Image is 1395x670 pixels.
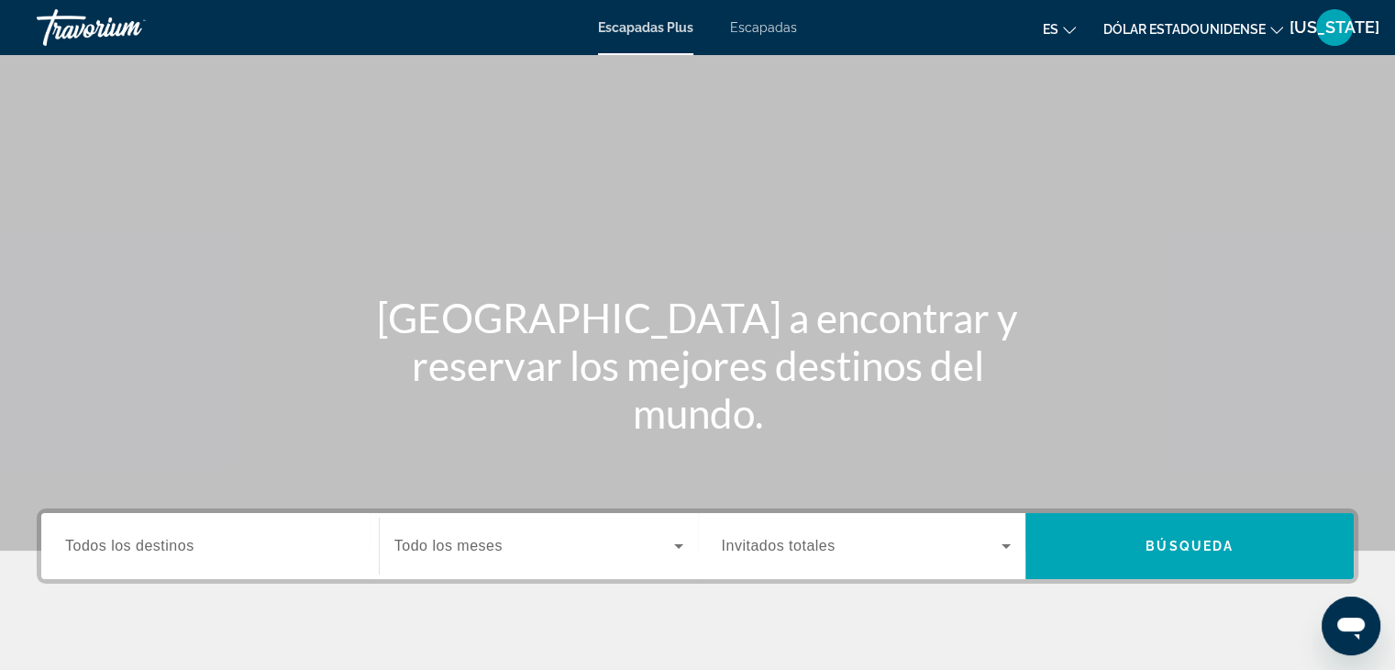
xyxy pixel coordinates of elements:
span: Todos los destinos [65,538,194,553]
button: Cambiar moneda [1103,16,1283,42]
span: Invitados totales [722,538,836,553]
font: es [1043,22,1058,37]
iframe: Botón para iniciar la ventana de mensajería [1322,597,1380,655]
a: Escapadas Plus [598,20,693,35]
span: Búsqueda [1146,539,1234,553]
button: Menú de usuario [1311,8,1358,47]
a: Travorium [37,4,220,51]
button: Búsqueda [1025,513,1354,579]
h1: [GEOGRAPHIC_DATA] a encontrar y reservar los mejores destinos del mundo. [354,294,1042,437]
font: [US_STATE] [1290,17,1379,37]
a: Escapadas [730,20,797,35]
div: Widget de búsqueda [41,513,1354,579]
span: Todo los meses [394,538,503,553]
button: Cambiar idioma [1043,16,1076,42]
font: Dólar estadounidense [1103,22,1266,37]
